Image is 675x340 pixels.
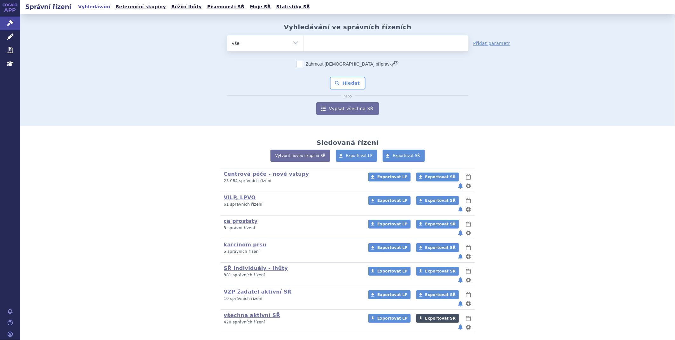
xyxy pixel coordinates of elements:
button: notifikace [457,323,464,331]
p: 5 správních řízení [224,249,360,254]
h2: Sledovaná řízení [317,139,378,146]
a: ca prostaty [224,218,258,224]
button: nastavení [465,206,472,213]
button: nastavení [465,300,472,308]
span: Exportovat LP [377,198,407,203]
button: Hledat [330,77,366,89]
a: Moje SŘ [248,3,273,11]
button: notifikace [457,182,464,190]
span: Exportovat LP [377,293,407,297]
span: Exportovat SŘ [425,198,456,203]
p: 381 správních řízení [224,273,360,278]
span: Exportovat LP [377,269,407,273]
a: Exportovat LP [336,150,378,162]
span: Exportovat LP [377,175,407,179]
a: Exportovat LP [368,243,411,252]
span: Exportovat SŘ [425,269,456,273]
button: nastavení [465,229,472,237]
a: Referenční skupiny [114,3,168,11]
a: Exportovat SŘ [416,290,459,299]
p: 420 správních řízení [224,320,360,325]
button: notifikace [457,229,464,237]
button: lhůty [465,220,472,228]
a: karcinom prsu [224,242,266,248]
a: Exportovat LP [368,173,411,181]
span: Exportovat LP [377,222,407,226]
button: nastavení [465,276,472,284]
a: VZP žadatel aktivní SŘ [224,289,291,295]
a: Písemnosti SŘ [205,3,246,11]
a: Běžící lhůty [169,3,204,11]
a: Exportovat LP [368,220,411,229]
span: Exportovat SŘ [425,222,456,226]
abbr: (?) [394,60,399,65]
span: Exportovat LP [346,153,373,158]
i: nebo [341,95,355,98]
button: lhůty [465,244,472,251]
p: 61 správních řízení [224,202,360,207]
button: lhůty [465,173,472,181]
button: nastavení [465,323,472,331]
a: VILP, LPVO [224,195,256,201]
a: Vyhledávání [76,3,112,11]
button: notifikace [457,206,464,213]
button: notifikace [457,300,464,308]
button: nastavení [465,253,472,260]
a: SŘ Individuály - lhůty [224,265,288,271]
button: notifikace [457,276,464,284]
button: lhůty [465,267,472,275]
button: notifikace [457,253,464,260]
label: Zahrnout [DEMOGRAPHIC_DATA] přípravky [297,61,399,67]
button: lhůty [465,315,472,322]
a: Exportovat LP [368,196,411,205]
p: 23 084 správních řízení [224,178,360,184]
a: Exportovat LP [368,314,411,323]
span: Exportovat SŘ [425,245,456,250]
a: Přidat parametr [473,40,510,46]
a: Vytvořit novou skupinu SŘ [270,150,330,162]
h2: Vyhledávání ve správních řízeních [284,23,412,31]
a: Centrová péče - nové vstupy [224,171,309,177]
span: Exportovat LP [377,245,407,250]
a: Exportovat LP [368,290,411,299]
span: Exportovat SŘ [425,316,456,321]
button: nastavení [465,182,472,190]
a: Statistiky SŘ [274,3,312,11]
a: všechna aktivní SŘ [224,312,280,318]
span: Exportovat LP [377,316,407,321]
button: lhůty [465,197,472,204]
a: Exportovat LP [368,267,411,276]
a: Exportovat SŘ [383,150,425,162]
button: lhůty [465,291,472,299]
span: Exportovat SŘ [425,175,456,179]
a: Exportovat SŘ [416,267,459,276]
span: Exportovat SŘ [393,153,420,158]
a: Exportovat SŘ [416,220,459,229]
h2: Správní řízení [20,2,76,11]
p: 3 správní řízení [224,225,360,231]
p: 10 správních řízení [224,296,360,301]
a: Vypsat všechna SŘ [316,102,379,115]
span: Exportovat SŘ [425,293,456,297]
a: Exportovat SŘ [416,243,459,252]
a: Exportovat SŘ [416,173,459,181]
a: Exportovat SŘ [416,314,459,323]
a: Exportovat SŘ [416,196,459,205]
